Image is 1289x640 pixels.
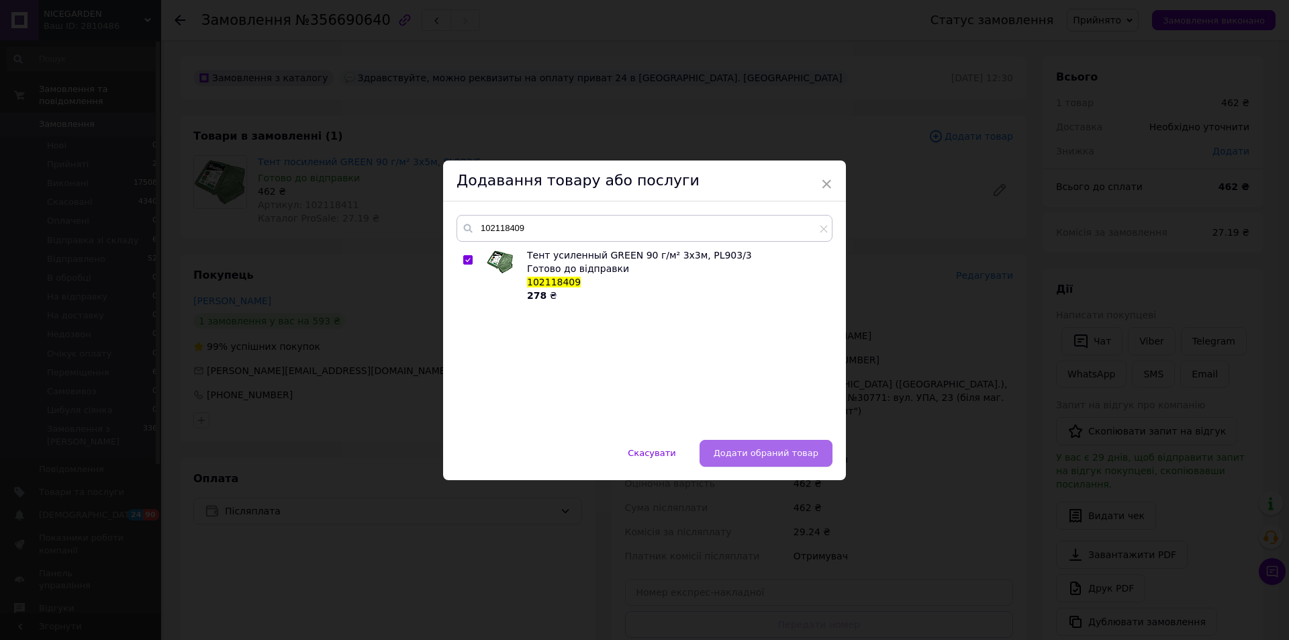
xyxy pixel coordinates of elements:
[527,290,546,301] b: 278
[628,448,675,458] span: Скасувати
[487,250,514,274] img: Тент усиленный GREEN 90 г/м² 3х3м, PL903/3
[614,440,689,467] button: Скасувати
[714,448,818,458] span: Додати обраний товар
[457,215,832,242] input: Пошук за товарами та послугами
[527,289,825,302] div: ₴
[700,440,832,467] button: Додати обраний товар
[527,277,581,287] span: 102118409
[443,161,846,201] div: Додавання товару або послуги
[820,173,832,195] span: ×
[527,250,752,261] span: Тент усиленный GREEN 90 г/м² 3х3м, PL903/3
[527,262,825,275] div: Готово до відправки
